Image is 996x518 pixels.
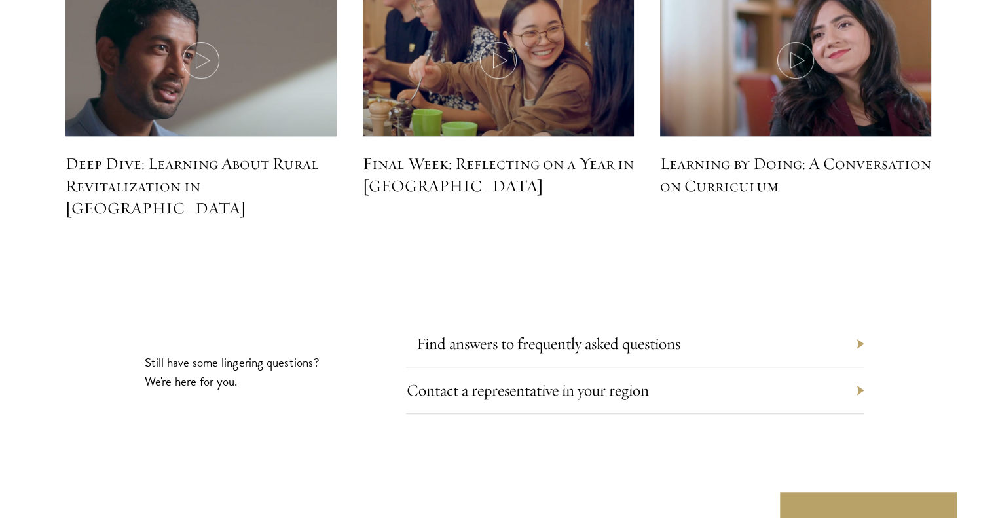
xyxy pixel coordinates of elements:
a: Contact a representative in your region [406,380,648,400]
h5: Final Week: Reflecting on a Year in [GEOGRAPHIC_DATA] [363,153,634,197]
h5: Learning by Doing: A Conversation on Curriculum [660,153,931,197]
p: Still have some lingering questions? We're here for you. [145,353,322,391]
a: Find answers to frequently asked questions [416,333,680,354]
h5: Deep Dive: Learning About Rural Revitalization in [GEOGRAPHIC_DATA] [65,153,337,219]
